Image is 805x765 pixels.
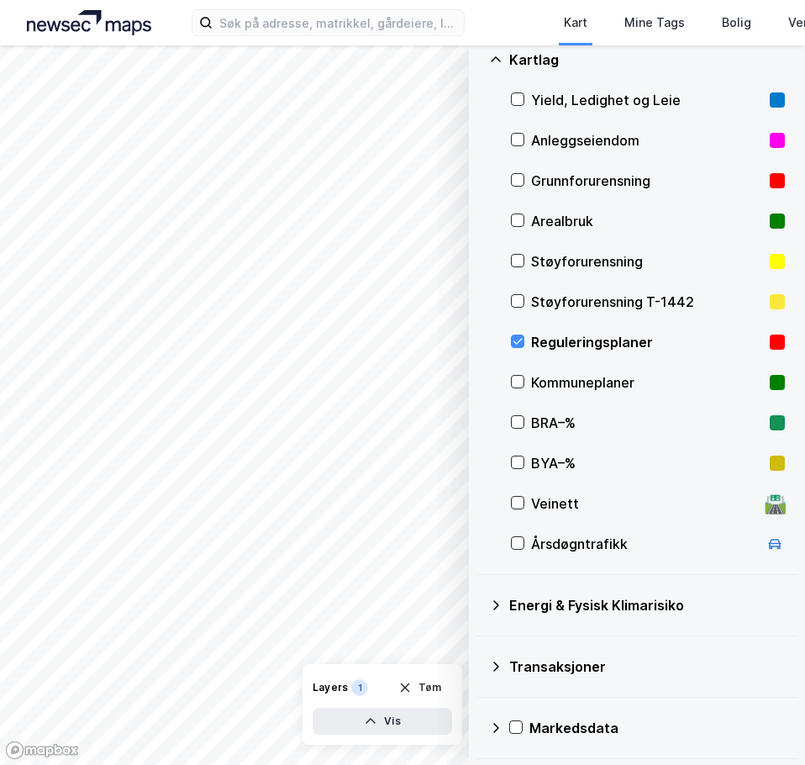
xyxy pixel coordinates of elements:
div: Årsdøgntrafikk [531,534,758,554]
div: Kartlag [509,50,785,70]
img: logo.a4113a55bc3d86da70a041830d287a7e.svg [27,10,151,35]
div: Grunnforurensning [531,171,763,191]
div: Arealbruk [531,211,763,231]
input: Søk på adresse, matrikkel, gårdeiere, leietakere eller personer [213,10,464,35]
div: Kontrollprogram for chat [721,684,805,765]
div: Bolig [722,13,751,33]
div: 🛣️ [764,493,787,514]
div: Mine Tags [624,13,685,33]
div: Energi & Fysisk Klimarisiko [509,595,785,615]
div: BRA–% [531,413,763,433]
button: Vis [313,708,452,735]
button: Tøm [387,674,452,701]
div: Støyforurensning T-1442 [531,292,763,312]
div: Transaksjoner [509,657,785,677]
div: Støyforurensning [531,251,763,272]
div: Layers [313,681,348,694]
div: Reguleringsplaner [531,332,763,352]
iframe: Chat Widget [721,684,805,765]
div: Kart [564,13,587,33]
div: Markedsdata [529,718,785,738]
div: Yield, Ledighet og Leie [531,90,763,110]
div: BYA–% [531,453,763,473]
a: Mapbox homepage [5,741,79,760]
div: Veinett [531,493,758,514]
div: Anleggseiendom [531,130,763,150]
div: Kommuneplaner [531,372,763,393]
div: 1 [351,679,368,696]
